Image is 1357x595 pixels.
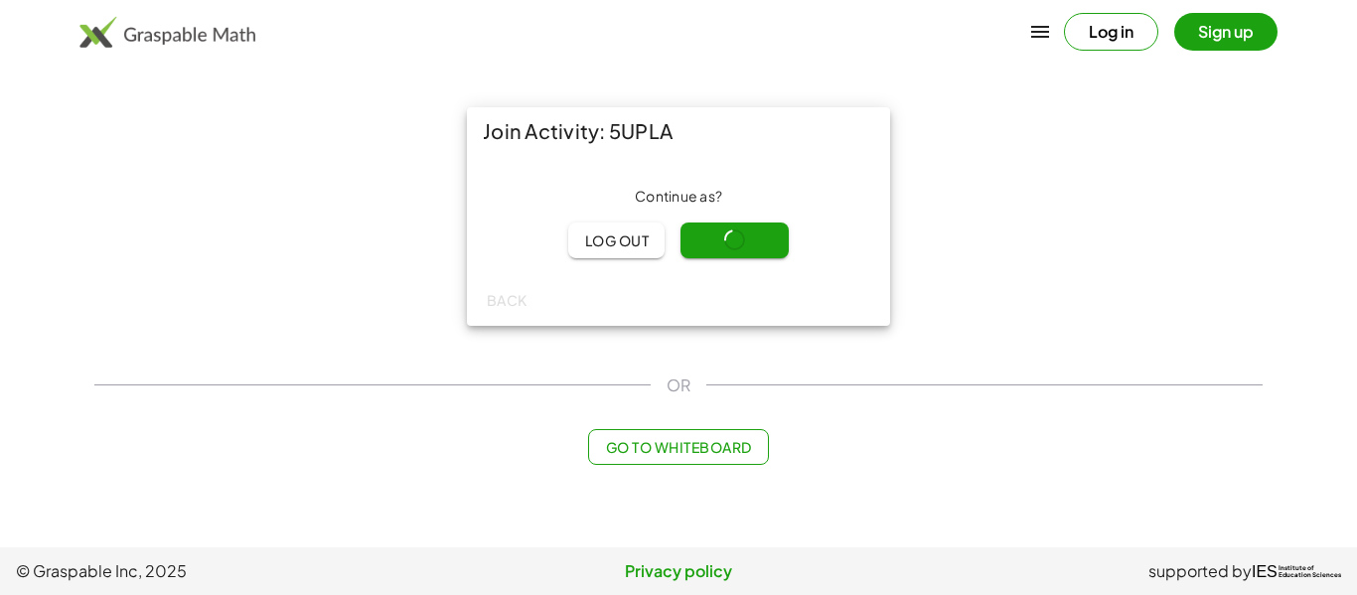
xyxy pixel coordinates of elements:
span: Go to Whiteboard [605,438,751,456]
div: Join Activity: 5UPLA [467,107,890,155]
button: Log out [568,223,665,258]
a: Privacy policy [458,559,900,583]
div: Continue as ? [483,187,874,207]
span: © Graspable Inc, 2025 [16,559,458,583]
a: IESInstitute ofEducation Sciences [1252,559,1341,583]
button: Log in [1064,13,1158,51]
span: Institute of Education Sciences [1279,565,1341,579]
span: OR [667,373,690,397]
span: supported by [1148,559,1252,583]
button: Go to Whiteboard [588,429,768,465]
span: IES [1252,562,1278,581]
span: Log out [584,231,649,249]
button: Sign up [1174,13,1278,51]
